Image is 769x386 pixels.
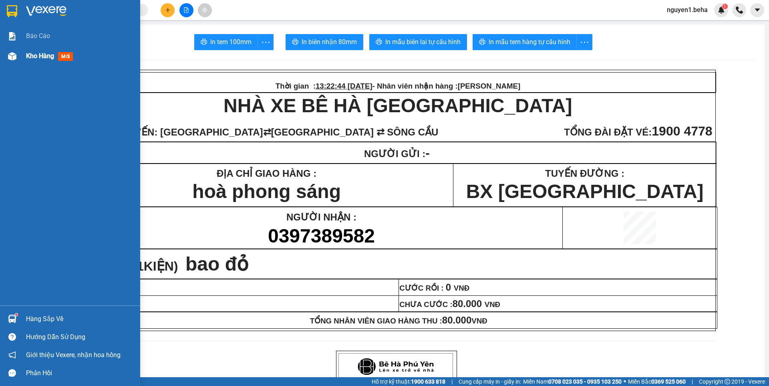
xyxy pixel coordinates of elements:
span: In mẫu biên lai tự cấu hình [385,37,461,47]
span: Miền Nam [523,377,622,386]
span: Giới thiệu Vexere, nhận hoa hồng [26,350,121,360]
span: Thời gian : - Nhân viên nhận hàng : [276,82,520,90]
button: aim [198,3,212,17]
span: VNĐ [442,317,487,325]
span: more [577,37,592,47]
img: solution-icon [8,32,16,40]
button: caret-down [750,3,764,17]
button: printerIn biên nhận 80mm [286,34,363,50]
sup: 1 [15,313,18,316]
span: [GEOGRAPHIC_DATA] ⇄ SÔNG CẦU [271,127,439,137]
img: warehouse-icon [8,315,16,323]
span: TUYẾN: [GEOGRAPHIC_DATA] [122,127,263,137]
span: VNĐ [451,284,469,292]
span: message [8,369,16,377]
span: mới [58,52,73,61]
span: bao đỏ [185,253,248,275]
span: 0 [446,282,451,293]
span: Miền Bắc [628,377,686,386]
span: KIỆN) [144,259,178,273]
span: Hỗ trợ kỹ thuật: [372,377,445,386]
span: 13:22:44 [DATE] [54,13,111,22]
span: NGƯỜI NHẬN : [286,212,356,222]
strong: 1900 633 818 [411,378,445,385]
span: TUYẾN ĐƯỜNG : [545,168,624,179]
span: 80.000 [442,315,471,325]
strong: 0708 023 035 - 0935 103 250 [548,378,622,385]
img: phone-icon [736,6,743,14]
span: BX [GEOGRAPHIC_DATA] [466,181,704,202]
button: more [576,34,592,50]
strong: NHÀ XE BÊ HÀ [GEOGRAPHIC_DATA] [223,95,572,116]
span: printer [292,38,298,46]
span: In tem 100mm [210,37,252,47]
span: TỔNG ĐÀI ĐẶT VÉ: [564,127,652,137]
button: plus [161,3,175,17]
span: Báo cáo [26,31,50,41]
span: file-add [183,7,189,13]
span: | [692,377,693,386]
span: - [425,146,430,160]
span: printer [201,38,207,46]
span: In biên nhận 80mm [302,37,357,47]
button: file-add [179,3,193,17]
span: VNĐ [482,300,500,309]
div: Hàng sắp về [26,313,134,325]
span: plus [165,7,171,13]
span: ⇄ [263,127,271,137]
span: In mẫu tem hàng tự cấu hình [489,37,570,47]
span: notification [8,351,16,359]
strong: ĐỊA CHỈ GIAO HÀNG : [217,168,316,179]
span: 13:22:44 [DATE] [316,82,372,90]
span: hoà phong sáng [192,181,341,202]
span: ⚪️ [624,380,626,383]
span: | [451,377,453,386]
span: printer [376,38,382,46]
button: more [258,34,274,50]
strong: 0369 525 060 [651,378,686,385]
span: [PERSON_NAME] [458,82,521,90]
span: NGƯỜI GỬI : [364,148,433,159]
span: question-circle [8,333,16,341]
span: Thời gian : - Nhân viên nhận hàng : [14,13,259,22]
span: 80.000 [453,298,482,309]
button: printerIn mẫu tem hàng tự cấu hình [473,34,577,50]
span: Cung cấp máy in - giấy in: [459,377,521,386]
span: 1 [723,4,726,9]
button: printerIn mẫu biên lai tự cấu hình [369,34,467,50]
button: printerIn tem 100mm [194,34,258,50]
span: CHƯA CƯỚC : [399,300,500,309]
span: aim [202,7,207,13]
span: CƯỚC RỒI : [399,284,469,292]
span: nguyen1.beha [660,5,714,15]
img: icon-new-feature [718,6,725,14]
img: warehouse-icon [8,52,16,61]
img: logo-vxr [7,5,17,17]
sup: 1 [722,4,728,9]
span: caret-down [754,6,761,14]
span: more [258,37,273,47]
div: Hướng dẫn sử dụng [26,331,134,343]
span: copyright [725,379,730,384]
div: Phản hồi [26,367,134,379]
span: 1900 4778 [652,124,712,138]
span: TỔNG NHÂN VIÊN GIAO HÀNG THU : [310,317,487,325]
span: Kho hàng [26,52,54,60]
span: printer [479,38,485,46]
span: 0397389582 [268,225,375,247]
